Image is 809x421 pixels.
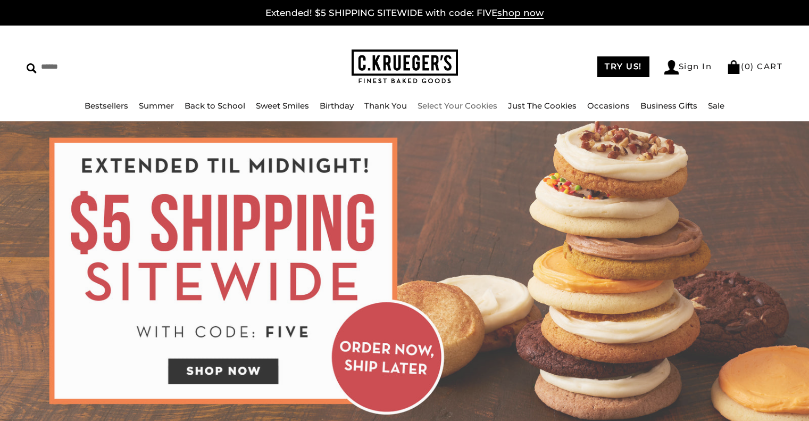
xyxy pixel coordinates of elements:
[664,60,679,75] img: Account
[27,59,206,75] input: Search
[597,56,649,77] a: TRY US!
[640,101,697,111] a: Business Gifts
[27,63,37,73] img: Search
[727,60,741,74] img: Bag
[508,101,577,111] a: Just The Cookies
[745,61,751,71] span: 0
[418,101,497,111] a: Select Your Cookies
[587,101,630,111] a: Occasions
[352,49,458,84] img: C.KRUEGER'S
[664,60,712,75] a: Sign In
[727,61,782,71] a: (0) CART
[265,7,544,19] a: Extended! $5 SHIPPING SITEWIDE with code: FIVEshop now
[364,101,407,111] a: Thank You
[139,101,174,111] a: Summer
[185,101,245,111] a: Back to School
[708,101,724,111] a: Sale
[320,101,354,111] a: Birthday
[497,7,544,19] span: shop now
[256,101,309,111] a: Sweet Smiles
[85,101,128,111] a: Bestsellers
